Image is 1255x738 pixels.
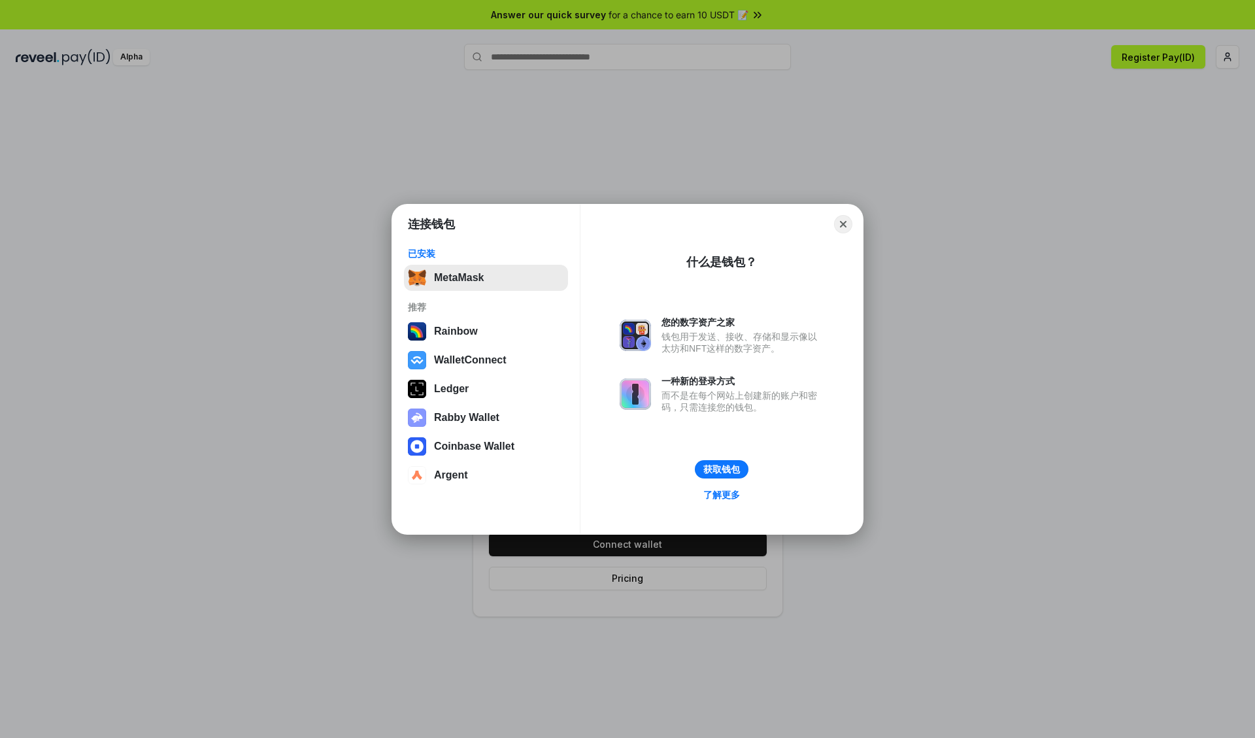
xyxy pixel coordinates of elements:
[434,326,478,337] div: Rainbow
[408,380,426,398] img: svg+xml,%3Csvg%20xmlns%3D%22http%3A%2F%2Fwww.w3.org%2F2000%2Fsvg%22%20width%3D%2228%22%20height%3...
[620,320,651,351] img: svg+xml,%3Csvg%20xmlns%3D%22http%3A%2F%2Fwww.w3.org%2F2000%2Fsvg%22%20fill%3D%22none%22%20viewBox...
[408,351,426,369] img: svg+xml,%3Csvg%20width%3D%2228%22%20height%3D%2228%22%20viewBox%3D%220%200%2028%2028%22%20fill%3D...
[695,460,748,478] button: 获取钱包
[703,463,740,475] div: 获取钱包
[404,462,568,488] button: Argent
[408,437,426,456] img: svg+xml,%3Csvg%20width%3D%2228%22%20height%3D%2228%22%20viewBox%3D%220%200%2028%2028%22%20fill%3D...
[434,272,484,284] div: MetaMask
[661,331,824,354] div: 钱包用于发送、接收、存储和显示像以太坊和NFT这样的数字资产。
[404,347,568,373] button: WalletConnect
[408,322,426,341] img: svg+xml,%3Csvg%20width%3D%22120%22%20height%3D%22120%22%20viewBox%3D%220%200%20120%20120%22%20fil...
[408,248,564,260] div: 已安装
[408,269,426,287] img: svg+xml,%3Csvg%20fill%3D%22none%22%20height%3D%2233%22%20viewBox%3D%220%200%2035%2033%22%20width%...
[661,390,824,413] div: 而不是在每个网站上创建新的账户和密码，只需连接您的钱包。
[404,318,568,344] button: Rainbow
[408,409,426,427] img: svg+xml,%3Csvg%20xmlns%3D%22http%3A%2F%2Fwww.w3.org%2F2000%2Fsvg%22%20fill%3D%22none%22%20viewBox...
[703,489,740,501] div: 了解更多
[404,405,568,431] button: Rabby Wallet
[408,301,564,313] div: 推荐
[695,486,748,503] a: 了解更多
[620,378,651,410] img: svg+xml,%3Csvg%20xmlns%3D%22http%3A%2F%2Fwww.w3.org%2F2000%2Fsvg%22%20fill%3D%22none%22%20viewBox...
[434,354,507,366] div: WalletConnect
[408,216,455,232] h1: 连接钱包
[434,383,469,395] div: Ledger
[834,215,852,233] button: Close
[408,466,426,484] img: svg+xml,%3Csvg%20width%3D%2228%22%20height%3D%2228%22%20viewBox%3D%220%200%2028%2028%22%20fill%3D...
[404,433,568,460] button: Coinbase Wallet
[661,375,824,387] div: 一种新的登录方式
[404,376,568,402] button: Ledger
[434,441,514,452] div: Coinbase Wallet
[434,412,499,424] div: Rabby Wallet
[661,316,824,328] div: 您的数字资产之家
[404,265,568,291] button: MetaMask
[686,254,757,270] div: 什么是钱包？
[434,469,468,481] div: Argent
